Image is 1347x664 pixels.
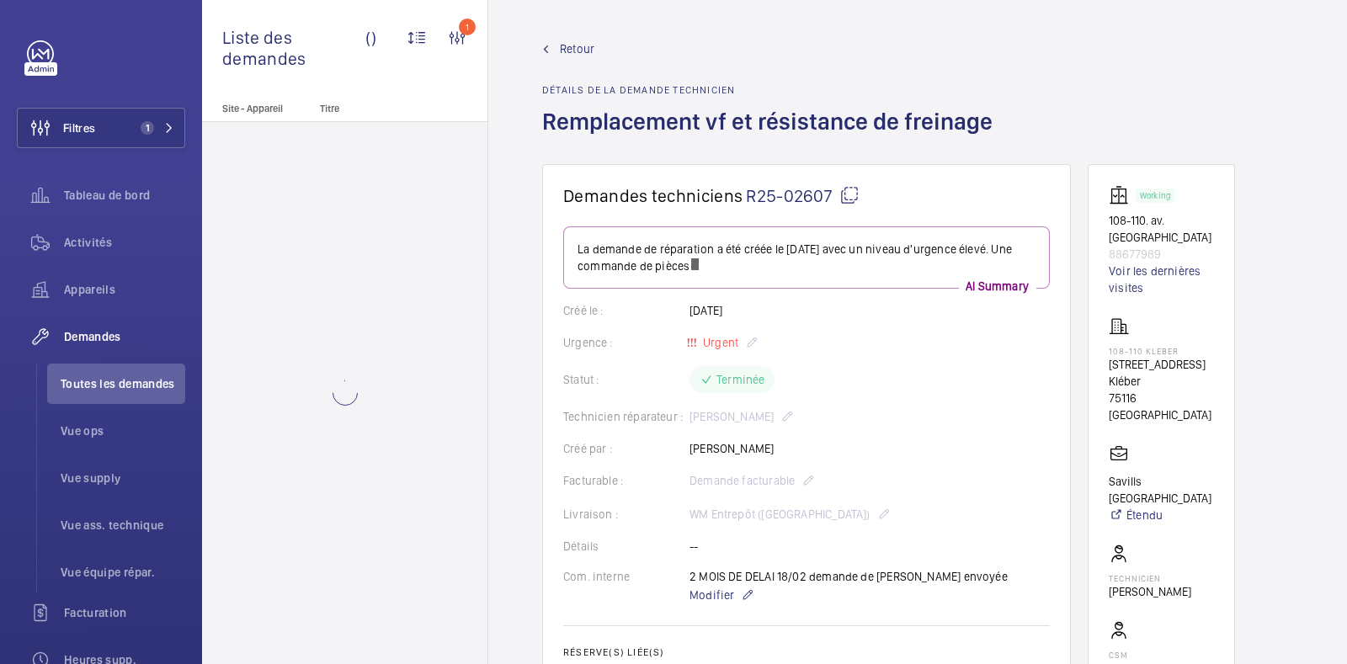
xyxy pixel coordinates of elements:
[320,103,431,114] p: Titre
[1109,212,1214,246] p: 108-110. av. [GEOGRAPHIC_DATA]
[1109,246,1214,263] p: 88677989
[1109,263,1214,296] a: Voir les dernières visites
[1109,346,1214,356] p: 108-110 Kleber
[141,121,154,135] span: 1
[1109,583,1191,600] p: [PERSON_NAME]
[61,564,185,581] span: Vue équipe répar.
[746,185,860,206] span: R25-02607
[563,646,1050,658] h2: Réserve(s) liée(s)
[560,40,594,57] span: Retour
[1109,473,1214,507] p: Savills [GEOGRAPHIC_DATA]
[61,517,185,534] span: Vue ass. technique
[1109,573,1191,583] p: Technicien
[64,281,185,298] span: Appareils
[64,604,185,621] span: Facturation
[63,120,95,136] span: Filtres
[202,103,313,114] p: Site - Appareil
[64,234,185,251] span: Activités
[64,187,185,204] span: Tableau de bord
[542,84,1003,96] h2: Détails de la demande technicien
[578,241,1036,274] p: La demande de réparation a été créée le [DATE] avec un niveau d'urgence élevé. Une commande de pi...
[17,108,185,148] button: Filtres1
[1109,507,1214,523] a: Étendu
[563,185,743,206] span: Demandes techniciens
[222,27,365,69] span: Liste des demandes
[542,106,1003,164] h1: Remplacement vf et résistance de freinage
[959,278,1036,295] p: AI Summary
[1109,650,1191,660] p: CSM
[1109,356,1214,390] p: [STREET_ADDRESS] Kléber
[1109,185,1136,205] img: elevator.svg
[61,470,185,486] span: Vue supply
[1109,390,1214,423] p: 75116 [GEOGRAPHIC_DATA]
[1140,193,1170,199] p: Working
[689,587,734,603] span: Modifier
[61,375,185,392] span: Toutes les demandes
[64,328,185,345] span: Demandes
[61,422,185,439] span: Vue ops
